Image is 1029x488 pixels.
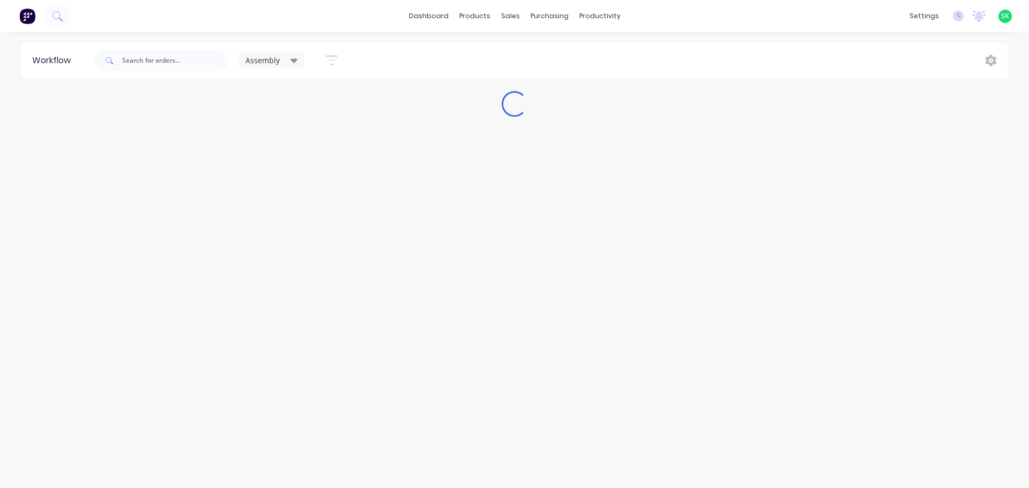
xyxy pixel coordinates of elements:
div: sales [496,8,525,24]
div: Workflow [32,54,76,67]
div: products [454,8,496,24]
div: purchasing [525,8,574,24]
div: settings [904,8,944,24]
input: Search for orders... [122,50,228,71]
img: Factory [19,8,35,24]
span: SK [1001,11,1009,21]
div: productivity [574,8,626,24]
span: Assembly [245,55,280,66]
a: dashboard [404,8,454,24]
